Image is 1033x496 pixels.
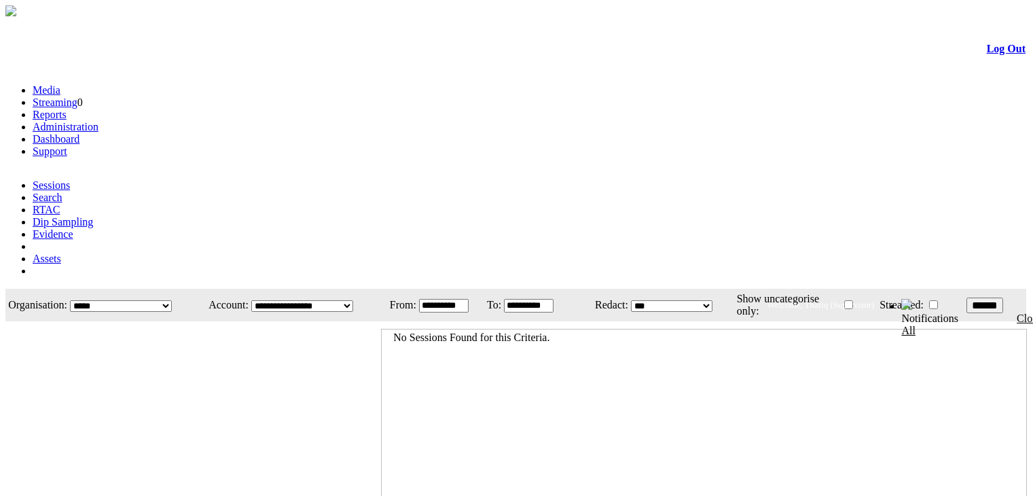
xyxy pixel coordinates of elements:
a: Evidence [33,228,73,240]
td: To: [483,290,503,320]
span: 0 [77,96,83,108]
a: RTAC [33,204,60,215]
a: Media [33,84,60,96]
a: Assets [33,253,61,264]
a: Search [33,192,62,203]
a: Streaming [33,96,77,108]
a: Administration [33,121,98,132]
a: Reports [33,109,67,120]
td: Account: [198,290,249,320]
img: arrow-3.png [5,5,16,16]
a: Support [33,145,67,157]
span: No Sessions Found for this Criteria. [393,332,549,343]
a: Log Out [987,43,1026,54]
td: From: [382,290,417,320]
img: bell24.png [901,299,912,310]
span: Welcome, Thariq (Supervisor) [767,300,875,310]
a: Dip Sampling [33,216,93,228]
span: Show uncategorise only: [737,293,819,317]
div: Notifications [901,313,999,337]
a: Sessions [33,179,70,191]
a: Dashboard [33,133,79,145]
td: Redact: [568,290,629,320]
td: Organisation: [7,290,68,320]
